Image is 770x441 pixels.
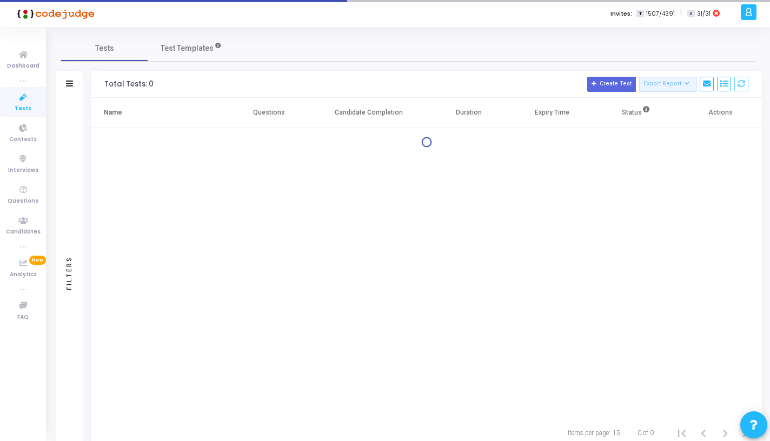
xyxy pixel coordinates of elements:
th: Status [593,98,679,128]
div: Items per page: [568,428,610,438]
th: Actions [679,98,762,128]
span: I [687,10,694,18]
span: | [680,8,682,19]
span: Candidates [6,228,41,237]
span: Interviews [8,166,38,175]
th: Questions [228,98,311,128]
span: Contests [9,135,37,144]
img: logo [14,3,95,24]
div: Total Tests: 0 [104,80,154,89]
th: Duration [427,98,510,128]
span: Analytics [10,270,37,279]
th: Expiry Time [510,98,594,128]
span: T [636,10,643,18]
span: Dashboard [7,62,39,71]
span: Questions [8,197,38,206]
span: Tests [95,43,114,54]
span: Tests [15,104,31,113]
label: Invites: [610,9,632,18]
span: Test Templates [161,43,214,54]
th: Name [91,98,228,128]
span: FAQ [17,313,29,322]
th: Candidate Completion [311,98,428,128]
button: Create Test [587,77,636,92]
span: 1507/4391 [646,9,675,18]
div: 15 [613,428,620,438]
span: 31/31 [697,9,711,18]
div: 0 of 0 [638,428,654,438]
button: Export Report [639,77,697,92]
div: Filters [64,213,74,332]
span: New [29,256,46,265]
